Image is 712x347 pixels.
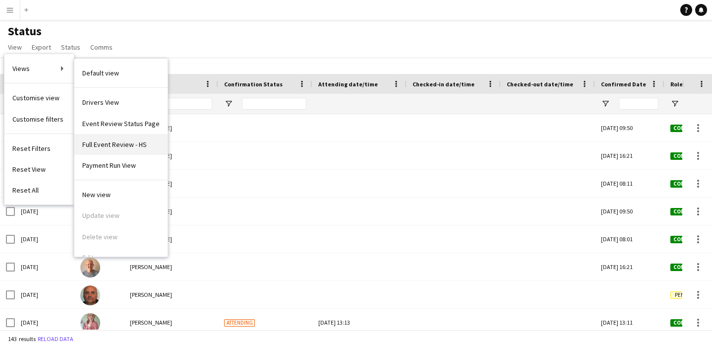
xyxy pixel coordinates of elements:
div: [DATE] 13:11 [595,309,664,336]
span: Payment Run View [82,161,136,170]
span: [PERSON_NAME] [130,319,172,326]
a: Customise filters [4,109,74,130]
span: Pending [670,291,701,299]
span: [PERSON_NAME] [130,291,172,298]
a: Reset All [4,180,74,201]
span: Views [12,64,30,73]
button: Reload data [36,334,75,345]
span: Customise view [12,93,59,102]
div: [DATE] 09:50 [595,198,664,225]
div: [DATE] 16:21 [595,253,664,280]
div: [DATE] [15,309,74,336]
button: Open Filter Menu [224,99,233,108]
div: [DATE] [15,281,74,308]
a: undefined [74,63,168,83]
span: Comms [90,43,113,52]
span: Reset All [12,186,39,195]
span: Checked-out date/time [507,80,573,88]
a: Views [4,58,74,79]
span: Drivers View [82,98,119,107]
span: Confirmed [670,319,707,327]
a: undefined [74,134,168,155]
span: Reset Filters [12,144,51,153]
span: Attending [224,319,255,327]
div: [DATE] [15,198,74,225]
span: Customise filters [12,115,63,124]
span: View [8,43,22,52]
a: undefined [74,113,168,134]
span: Default view [82,69,119,77]
span: Confirmed [670,264,707,271]
div: [DATE] [15,225,74,253]
a: Status [57,41,84,54]
span: New view [82,190,111,199]
span: Status [61,43,80,52]
img: Lyle Moncur [80,258,100,278]
a: undefined [74,155,168,176]
span: Confirmation Status [224,80,283,88]
div: [DATE] 08:01 [595,225,664,253]
a: Reset Filters [4,138,74,159]
div: [DATE] [15,253,74,280]
a: Export [28,41,55,54]
input: Confirmation Status Filter Input [242,98,306,110]
img: Ian Mackay [80,285,100,305]
span: Confirmed [670,208,707,215]
a: Comms [86,41,117,54]
img: Iona Stuart [80,313,100,333]
button: Open Filter Menu [670,99,679,108]
div: [DATE] 13:13 [318,309,401,336]
span: Confirmed [670,180,707,188]
span: Confirmed Date [601,80,646,88]
a: Reset View [4,159,74,180]
span: Attending date/time [318,80,378,88]
span: Event Review Status Page [82,119,160,128]
div: [DATE] 09:50 [595,114,664,141]
button: Open Filter Menu [601,99,610,108]
span: Confirmed [670,152,707,160]
div: [DATE] 08:11 [595,170,664,197]
div: [DATE] 16:21 [595,142,664,169]
span: Confirmed [670,236,707,243]
a: Customise view [4,87,74,108]
span: [PERSON_NAME] [130,263,172,271]
a: undefined [74,92,168,113]
a: View [4,41,26,54]
span: Confirmed [670,125,707,132]
a: undefined [74,184,168,205]
span: Checked-in date/time [413,80,475,88]
input: Confirmed Date Filter Input [619,98,658,110]
span: Role Status [670,80,703,88]
span: Full Event Review - HS [82,140,147,149]
span: Reset View [12,165,46,174]
span: Export [32,43,51,52]
input: Name Filter Input [148,98,212,110]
